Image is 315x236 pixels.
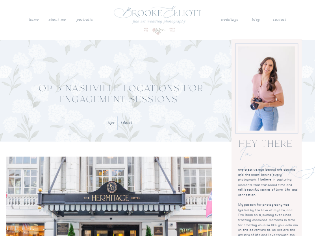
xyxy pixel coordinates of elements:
h1: I'm [PERSON_NAME] [240,146,293,161]
a: About me [48,17,66,23]
a: Home [29,17,39,23]
a: blog [252,16,259,23]
h1: Top 5 Nashville Locations for Engagement Sessions [26,84,212,105]
a: contact [273,16,287,21]
a: PORTRAITS [76,17,94,22]
a: Tips [107,120,115,125]
h2: [DATE] [121,119,236,126]
h2: Hey there [238,140,294,150]
a: weddings [220,16,239,23]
